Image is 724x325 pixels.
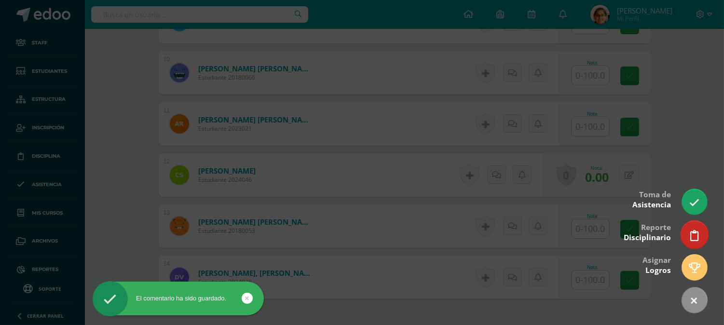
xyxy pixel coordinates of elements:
[624,216,671,247] div: Reporte
[645,265,671,275] span: Logros
[632,183,671,215] div: Toma de
[632,200,671,210] span: Asistencia
[624,232,671,243] span: Disciplinario
[642,249,671,280] div: Asignar
[93,294,264,303] div: El comentario ha sido guardado.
